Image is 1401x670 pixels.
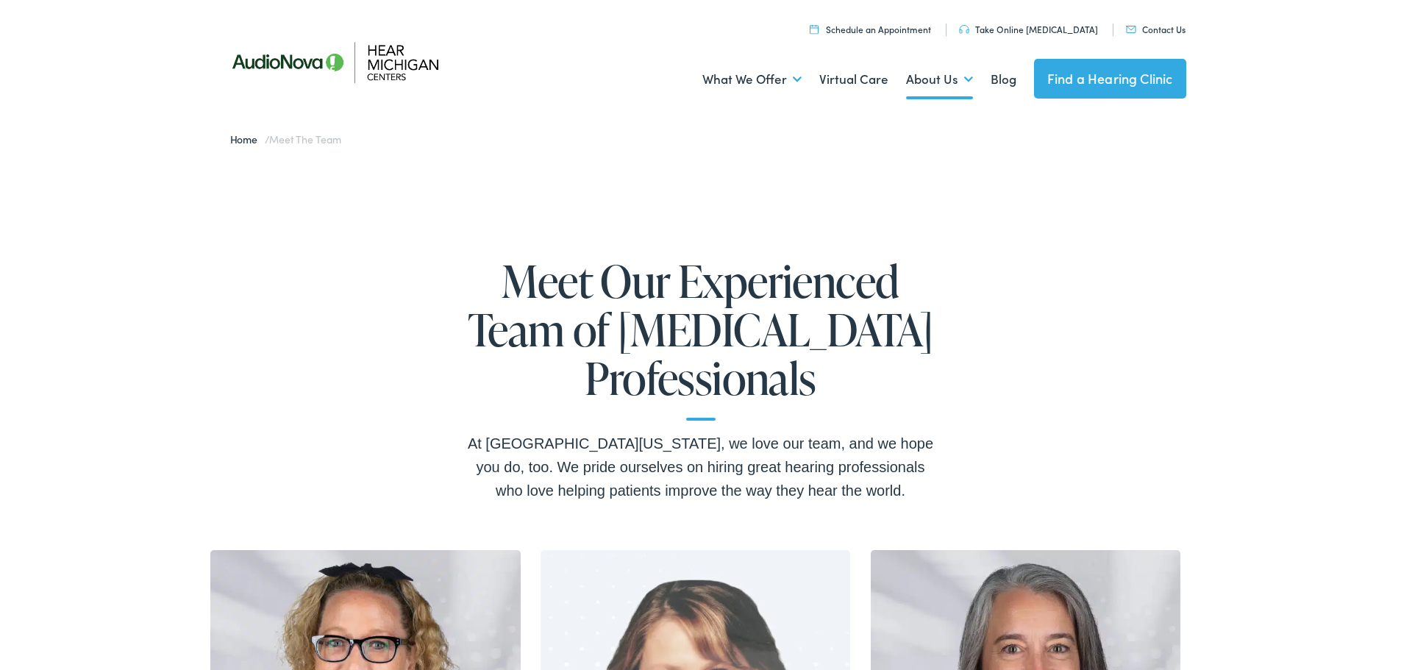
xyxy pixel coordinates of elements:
a: Find a Hearing Clinic [1034,59,1186,99]
h1: Meet Our Experienced Team of [MEDICAL_DATA] Professionals [466,257,936,421]
img: utility icon [1126,26,1136,33]
a: About Us [906,52,973,107]
img: utility icon [959,25,969,34]
img: utility icon [810,24,819,34]
a: Virtual Care [819,52,888,107]
a: Take Online [MEDICAL_DATA] [959,23,1098,35]
a: Schedule an Appointment [810,23,931,35]
a: Blog [991,52,1016,107]
a: What We Offer [702,52,802,107]
div: At [GEOGRAPHIC_DATA][US_STATE], we love our team, and we hope you do, too. We pride ourselves on ... [466,432,936,502]
span: / [230,132,341,146]
a: Contact Us [1126,23,1186,35]
a: Home [230,132,265,146]
span: Meet the Team [269,132,341,146]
